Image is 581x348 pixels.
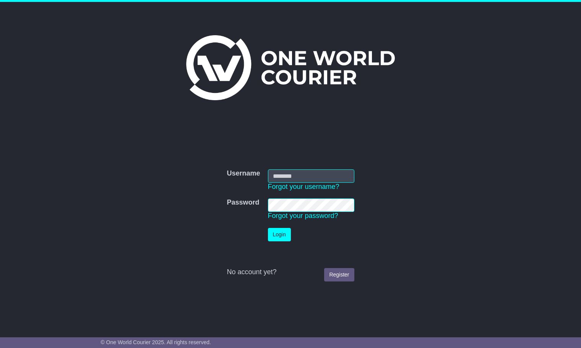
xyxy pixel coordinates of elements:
[227,268,354,276] div: No account yet?
[268,228,291,241] button: Login
[186,35,395,100] img: One World
[268,212,338,220] a: Forgot your password?
[268,183,339,190] a: Forgot your username?
[227,198,259,207] label: Password
[324,268,354,281] a: Register
[101,339,211,345] span: © One World Courier 2025. All rights reserved.
[227,169,260,178] label: Username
